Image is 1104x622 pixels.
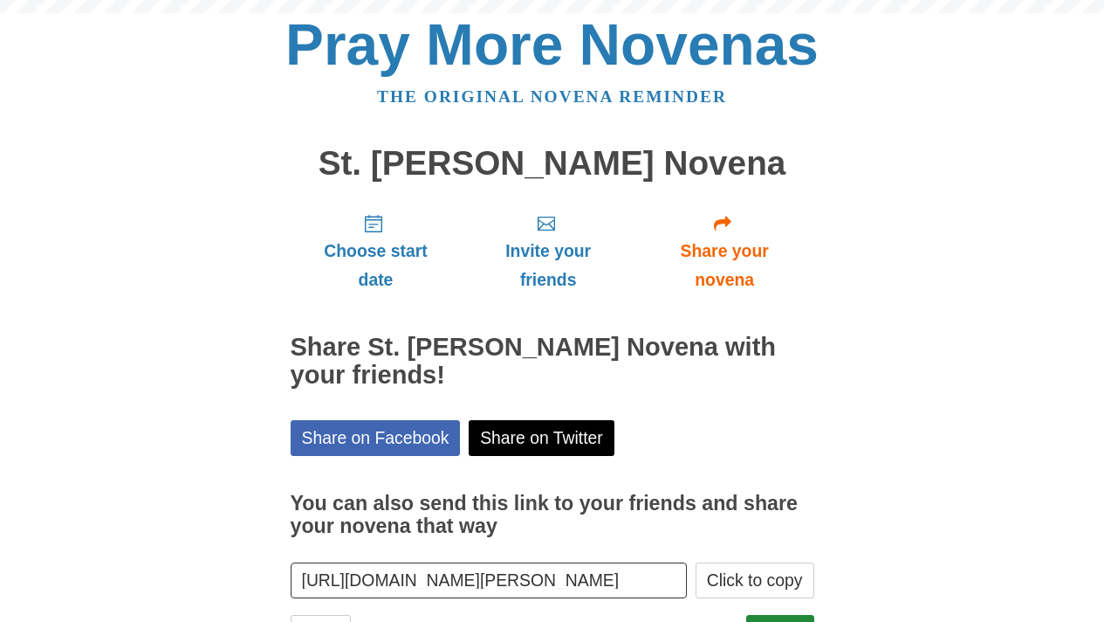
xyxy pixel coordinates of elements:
[461,199,634,303] a: Invite your friends
[377,87,727,106] a: The original novena reminder
[469,420,614,456] a: Share on Twitter
[285,12,819,77] a: Pray More Novenas
[635,199,814,303] a: Share your novena
[308,237,444,294] span: Choose start date
[291,493,814,537] h3: You can also send this link to your friends and share your novena that way
[478,237,617,294] span: Invite your friends
[291,334,814,390] h2: Share St. [PERSON_NAME] Novena with your friends!
[653,237,797,294] span: Share your novena
[291,420,461,456] a: Share on Facebook
[291,199,462,303] a: Choose start date
[291,145,814,183] h1: St. [PERSON_NAME] Novena
[696,563,814,598] button: Click to copy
